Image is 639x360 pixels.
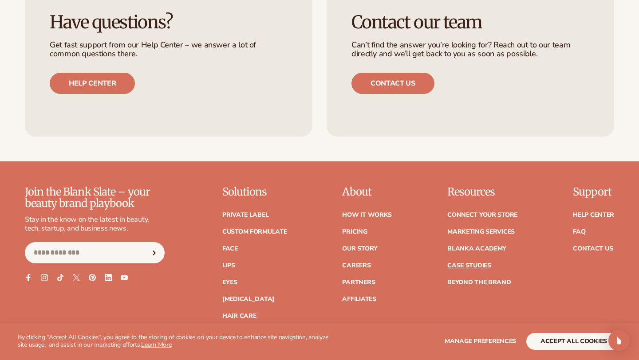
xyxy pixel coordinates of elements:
[222,262,235,269] a: Lips
[50,73,135,94] a: Help center
[222,212,268,218] a: Private label
[351,41,589,59] p: Can’t find the answer you’re looking for? Reach out to our team directly and we’ll get back to yo...
[342,296,376,302] a: Affiliates
[342,212,392,218] a: How It Works
[526,333,621,350] button: accept all cookies
[445,333,516,350] button: Manage preferences
[50,12,288,32] h3: Have questions?
[18,334,334,349] p: By clicking "Accept All Cookies", you agree to the storing of cookies on your device to enhance s...
[222,186,287,198] p: Solutions
[50,41,288,59] p: Get fast support from our Help Center – we answer a lot of common questions there.
[141,340,171,349] a: Learn More
[447,262,491,269] a: Case Studies
[447,212,517,218] a: Connect your store
[447,229,515,235] a: Marketing services
[222,313,256,319] a: Hair Care
[25,186,165,210] p: Join the Blank Slate – your beauty brand playbook
[222,229,287,235] a: Custom formulate
[222,246,238,252] a: Face
[145,242,164,263] button: Subscribe
[351,73,434,94] a: Contact us
[25,215,165,234] p: Stay in the know on the latest in beauty, tech, startup, and business news.
[222,296,274,302] a: [MEDICAL_DATA]
[342,262,371,269] a: Careers
[447,246,506,252] a: Blanka Academy
[222,279,237,286] a: Eyes
[573,212,614,218] a: Help Center
[342,229,367,235] a: Pricing
[573,229,585,235] a: FAQ
[342,246,377,252] a: Our Story
[351,12,589,32] h3: Contact our team
[342,186,392,198] p: About
[573,186,614,198] p: Support
[573,246,613,252] a: Contact Us
[608,330,630,351] div: Open Intercom Messenger
[447,186,517,198] p: Resources
[447,279,511,286] a: Beyond the brand
[342,279,375,286] a: Partners
[445,337,516,345] span: Manage preferences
